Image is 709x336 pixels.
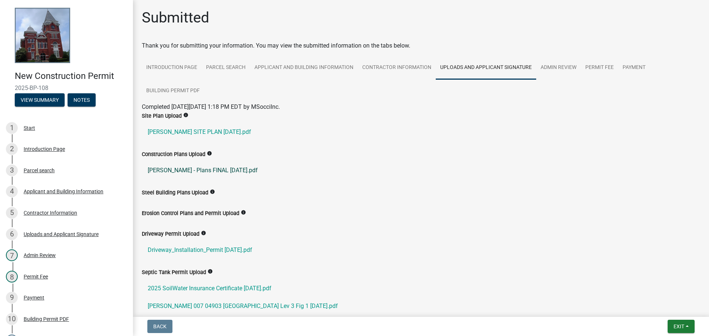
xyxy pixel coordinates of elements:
a: Building Permit PDF [142,79,204,103]
h1: Submitted [142,9,209,27]
div: 7 [6,249,18,261]
a: [PERSON_NAME] SITE PLAN [DATE].pdf [142,123,700,141]
a: Admin Review [536,56,581,80]
div: 1 [6,122,18,134]
label: Site Plan Upload [142,114,182,119]
div: 4 [6,186,18,197]
div: Building Permit PDF [24,316,69,322]
label: Driveway Permit Upload [142,232,199,237]
div: 2 [6,143,18,155]
i: info [208,269,213,274]
button: Exit [668,320,695,333]
div: Introduction Page [24,146,65,152]
i: info [201,231,206,236]
button: Back [147,320,172,333]
a: Uploads and Applicant Signature [436,56,536,80]
a: Payment [618,56,650,80]
label: Erosion Control Plans and Permit Upload [142,211,239,216]
div: 6 [6,228,18,240]
div: Parcel search [24,168,55,173]
button: View Summary [15,93,65,107]
img: Talbot County, Georgia [15,8,70,63]
span: Back [153,323,167,329]
div: 5 [6,207,18,219]
wm-modal-confirm: Notes [68,97,96,103]
a: Permit Fee [581,56,618,80]
div: 10 [6,313,18,325]
a: Applicant and Building Information [250,56,358,80]
div: Contractor Information [24,210,77,215]
i: info [241,210,246,215]
div: Permit Fee [24,274,48,279]
div: Admin Review [24,253,56,258]
label: Septic Tank Permit Upload [142,270,206,275]
a: Driveway_Installation_Permit [DATE].pdf [142,241,700,259]
div: Start [24,125,35,131]
a: [PERSON_NAME] - Plans FINAL [DATE].pdf [142,162,700,179]
a: Parcel search [202,56,250,80]
div: Applicant and Building Information [24,189,103,194]
span: Exit [674,323,684,329]
button: Notes [68,93,96,107]
span: Completed [DATE][DATE] 1:18 PM EDT by MSocciInc. [142,103,280,110]
i: info [207,151,212,156]
div: 8 [6,271,18,283]
a: Introduction Page [142,56,202,80]
a: [PERSON_NAME] 007 04903 [GEOGRAPHIC_DATA] Lev 3 Fig 1 [DATE].pdf [142,297,700,315]
label: Construction Plans Upload [142,152,205,157]
a: 2025 SoilWater Insurance Certificate [DATE].pdf [142,280,700,297]
wm-modal-confirm: Summary [15,97,65,103]
div: Payment [24,295,44,300]
i: info [210,189,215,194]
div: Uploads and Applicant Signature [24,232,99,237]
div: 3 [6,164,18,176]
div: Thank you for submitting your information. You may view the submitted information on the tabs below. [142,41,700,50]
h4: New Construction Permit [15,71,127,82]
span: 2025-BP-108 [15,84,118,91]
div: 9 [6,292,18,304]
i: info [183,112,188,118]
label: Steel Building Plans Upload [142,190,208,195]
a: Contractor Information [358,56,436,80]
